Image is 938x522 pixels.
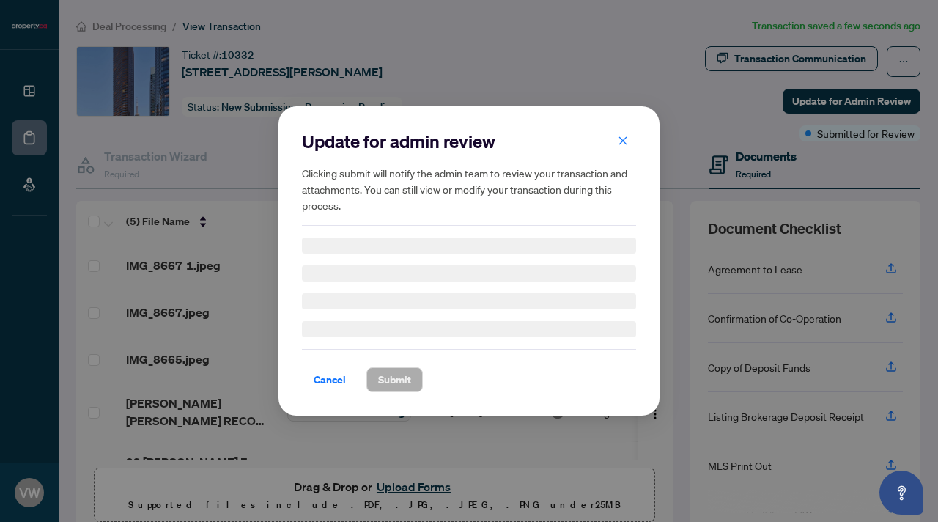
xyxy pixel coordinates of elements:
button: Cancel [302,367,358,392]
span: close [618,136,628,146]
h5: Clicking submit will notify the admin team to review your transaction and attachments. You can st... [302,165,636,213]
h2: Update for admin review [302,130,636,153]
button: Submit [366,367,423,392]
button: Open asap [879,471,923,515]
span: Cancel [314,368,346,391]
